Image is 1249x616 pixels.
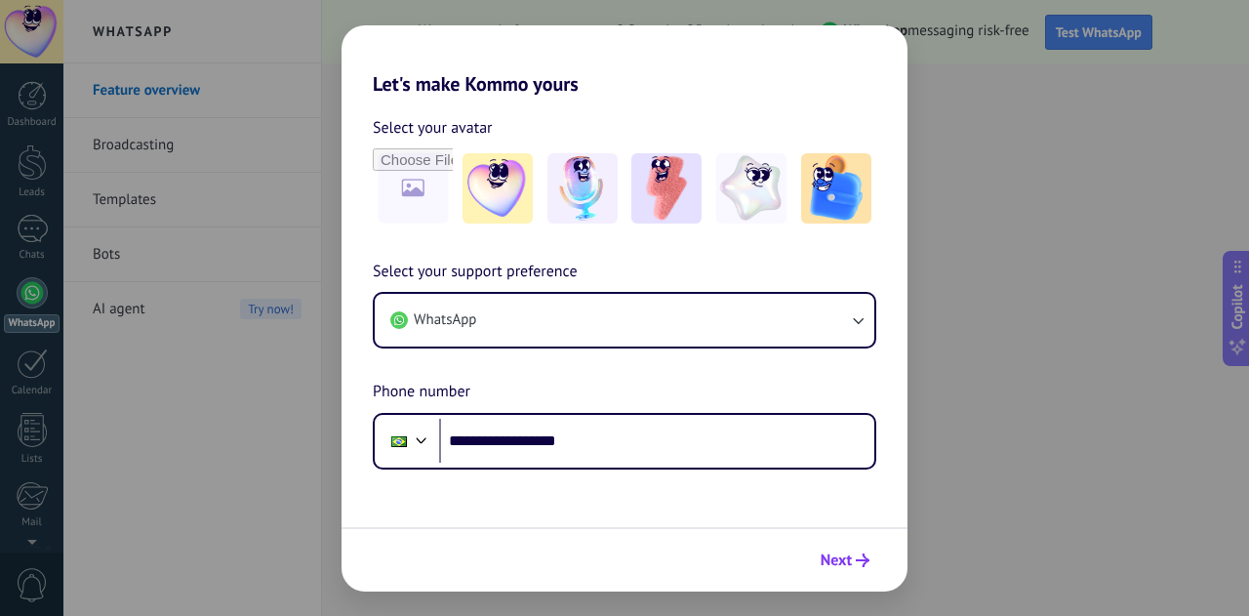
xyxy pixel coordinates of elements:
[373,380,470,405] span: Phone number
[414,310,476,330] span: WhatsApp
[631,153,702,224] img: -3.jpeg
[373,115,493,141] span: Select your avatar
[373,260,578,285] span: Select your support preference
[547,153,618,224] img: -2.jpeg
[821,554,852,567] span: Next
[716,153,786,224] img: -4.jpeg
[812,544,878,577] button: Next
[342,25,907,96] h2: Let's make Kommo yours
[463,153,533,224] img: -1.jpeg
[381,421,418,462] div: Brazil: + 55
[801,153,871,224] img: -5.jpeg
[375,294,874,347] button: WhatsApp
